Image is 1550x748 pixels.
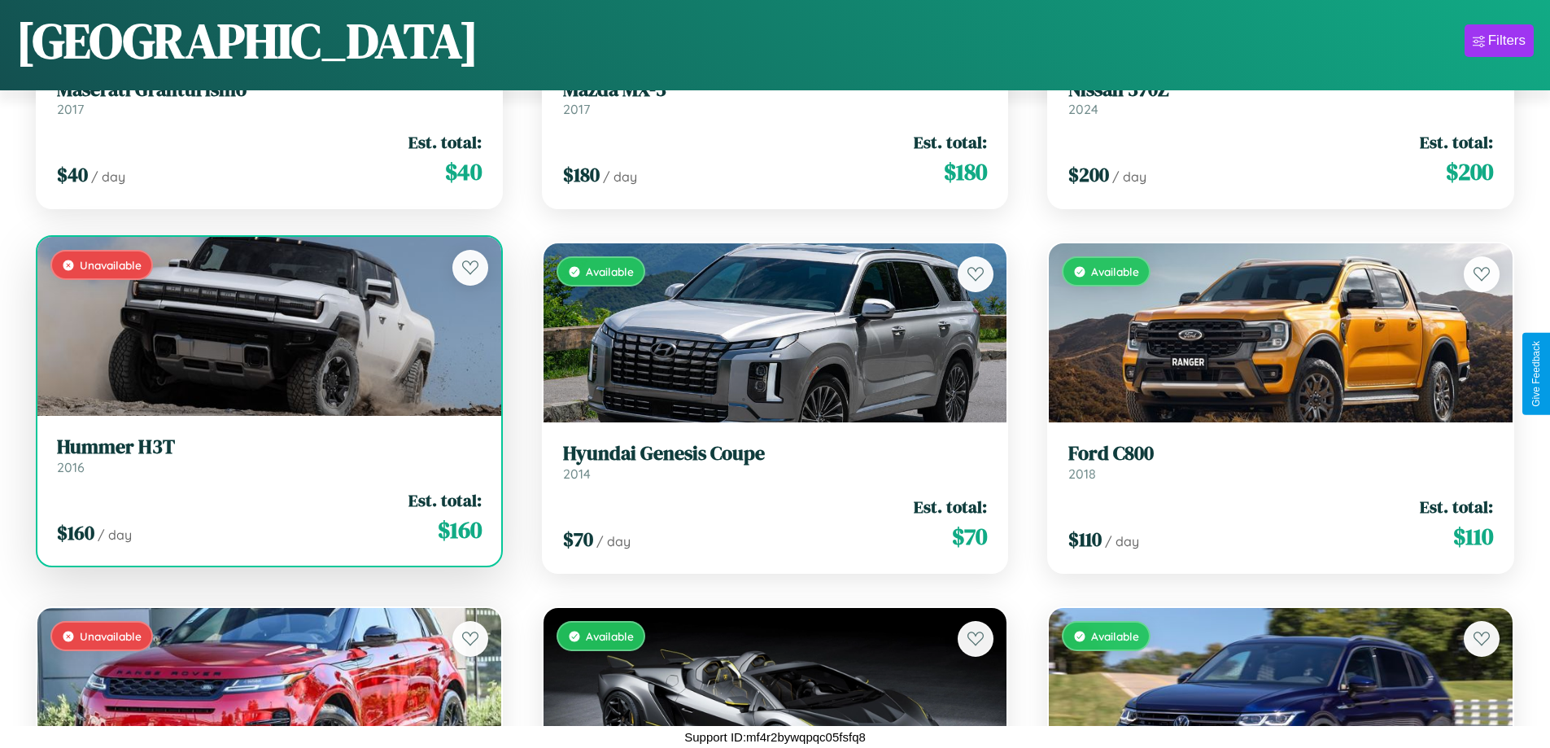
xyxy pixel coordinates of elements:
[1465,24,1534,57] button: Filters
[57,435,482,459] h3: Hummer H3T
[438,514,482,546] span: $ 160
[563,466,591,482] span: 2014
[57,161,88,188] span: $ 40
[1420,130,1493,154] span: Est. total:
[1068,442,1493,466] h3: Ford C800
[57,459,85,475] span: 2016
[57,435,482,475] a: Hummer H3T2016
[1091,629,1139,643] span: Available
[1105,533,1139,549] span: / day
[1068,161,1109,188] span: $ 200
[1530,341,1542,407] div: Give Feedback
[563,78,988,118] a: Mazda MX-32017
[1068,466,1096,482] span: 2018
[57,519,94,546] span: $ 160
[952,520,987,553] span: $ 70
[408,130,482,154] span: Est. total:
[563,101,590,117] span: 2017
[91,168,125,185] span: / day
[596,533,631,549] span: / day
[1446,155,1493,188] span: $ 200
[1091,265,1139,278] span: Available
[914,495,987,518] span: Est. total:
[98,527,132,543] span: / day
[603,168,637,185] span: / day
[80,629,142,643] span: Unavailable
[563,442,988,482] a: Hyundai Genesis Coupe2014
[1068,526,1102,553] span: $ 110
[16,7,478,74] h1: [GEOGRAPHIC_DATA]
[944,155,987,188] span: $ 180
[563,161,600,188] span: $ 180
[1112,168,1146,185] span: / day
[1068,78,1493,118] a: Nissan 370Z2024
[586,629,634,643] span: Available
[80,258,142,272] span: Unavailable
[1068,442,1493,482] a: Ford C8002018
[57,78,482,118] a: Maserati Granturismo2017
[563,442,988,466] h3: Hyundai Genesis Coupe
[57,101,84,117] span: 2017
[445,155,482,188] span: $ 40
[1453,520,1493,553] span: $ 110
[1068,101,1098,117] span: 2024
[563,526,593,553] span: $ 70
[1420,495,1493,518] span: Est. total:
[914,130,987,154] span: Est. total:
[408,488,482,512] span: Est. total:
[586,265,634,278] span: Available
[1488,33,1526,49] div: Filters
[684,726,866,748] p: Support ID: mf4r2bywqpqc05fsfq8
